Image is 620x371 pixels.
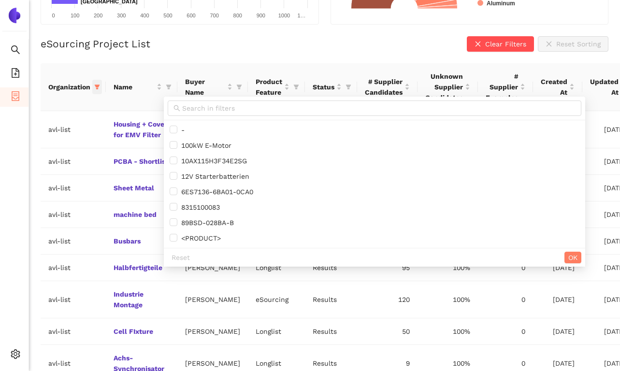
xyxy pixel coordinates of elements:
td: 120 [357,281,418,318]
td: 100% [418,318,478,345]
text: 600 [187,13,195,18]
td: avl-list [41,255,106,281]
span: filter [346,84,351,90]
span: # Supplier Examples [486,71,518,103]
span: filter [236,84,242,90]
text: 400 [140,13,149,18]
input: Search in filters [182,103,576,114]
td: 0 [478,281,533,318]
th: this column's title is Name,this column is sortable [106,63,177,111]
span: Unknown Supplier Candidates [425,71,463,103]
text: 500 [163,13,172,18]
td: avl-list [41,318,106,345]
span: Organization [48,82,90,92]
span: Created At [541,76,567,98]
span: filter [344,80,353,94]
span: filter [164,80,173,94]
span: 100kW E-Motor [177,142,231,149]
td: [PERSON_NAME] [177,281,248,318]
img: Logo [7,8,22,23]
span: file-add [11,65,20,84]
text: 0 [52,13,55,18]
span: <PRODUCT> [177,234,221,242]
span: search [173,105,180,112]
text: 1… [297,13,305,18]
span: container [11,88,20,107]
button: Reset [168,252,194,263]
span: setting [11,346,20,365]
td: [PERSON_NAME] [177,318,248,345]
td: 100% [418,281,478,318]
text: 900 [257,13,265,18]
td: avl-list [41,281,106,318]
td: [DATE] [533,281,582,318]
span: 6ES7136-6BA01-0CA0 [177,188,253,196]
text: 100 [71,13,79,18]
th: this column's title is Created At,this column is sortable [533,63,582,111]
span: filter [293,84,299,90]
span: filter [94,84,100,90]
td: avl-list [41,175,106,201]
td: [DATE] [533,318,582,345]
th: this column's title is # Supplier Examples,this column is sortable [478,63,533,111]
td: eSourcing [248,281,305,318]
th: this column's title is Buyer Name,this column is sortable [177,63,248,111]
td: Results [305,318,357,345]
span: Clear Filters [485,39,526,49]
span: 89BSD-028BA-B [177,219,234,227]
td: 50 [357,318,418,345]
span: OK [568,252,577,263]
td: avl-list [41,228,106,255]
th: this column's title is Product Feature,this column is sortable [248,63,305,111]
span: # Supplier Candidates [365,76,403,98]
text: 800 [233,13,242,18]
td: Results [305,281,357,318]
button: closeClear Filters [467,36,534,52]
td: avl-list [41,148,106,175]
text: 1000 [278,13,290,18]
th: this column's title is Status,this column is sortable [305,63,357,111]
span: Updated At [590,76,619,98]
span: 12V Starterbatterien [177,172,249,180]
td: avl-list [41,201,106,228]
button: closeReset Sorting [538,36,608,52]
span: filter [291,74,301,100]
th: this column's title is Unknown Supplier Candidates,this column is sortable [418,63,478,111]
span: Product Feature [256,76,282,98]
th: this column's title is # Supplier Candidates,this column is sortable [357,63,418,111]
span: filter [234,74,244,100]
td: Longlist [248,318,305,345]
td: avl-list [41,111,106,148]
span: close [475,41,481,48]
button: OK [564,252,581,263]
text: 300 [117,13,126,18]
span: filter [92,80,102,94]
span: filter [166,84,172,90]
text: 700 [210,13,218,18]
span: Status [313,82,334,92]
span: 8315100083 [177,203,220,211]
td: 0 [478,318,533,345]
span: Name [114,82,155,92]
text: 200 [94,13,102,18]
span: search [11,42,20,61]
h2: eSourcing Project List [41,37,150,51]
span: - [177,126,185,134]
span: 10AX115H3F34E2SG [177,157,247,165]
span: Buyer Name [185,76,225,98]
